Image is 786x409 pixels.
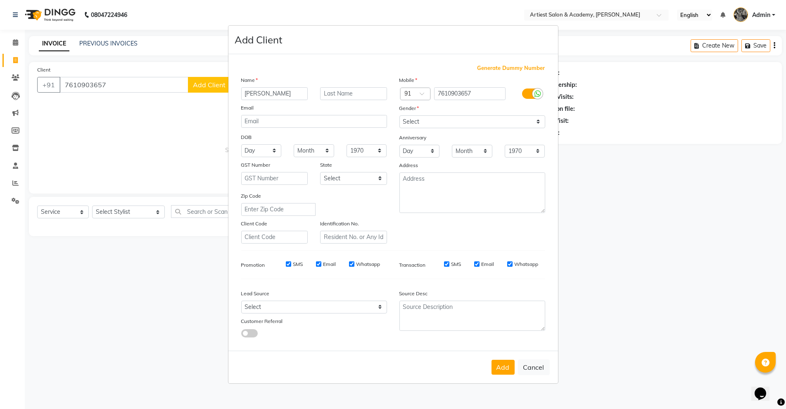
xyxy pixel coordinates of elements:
iframe: chat widget [751,376,778,401]
label: Anniversary [399,134,427,141]
label: Name [241,77,258,84]
input: Client Code [241,231,308,244]
label: Customer Referral [241,318,283,325]
input: Enter Zip Code [241,203,316,216]
label: Whatsapp [514,261,538,268]
label: DOB [241,134,252,141]
label: Source Desc [399,290,428,297]
input: Last Name [320,87,387,100]
label: SMS [451,261,461,268]
label: Email [481,261,494,268]
label: State [320,161,332,169]
label: Address [399,162,418,169]
input: First Name [241,87,308,100]
input: GST Number [241,172,308,185]
h4: Add Client [235,32,283,47]
label: Email [323,261,336,268]
label: Zip Code [241,192,261,200]
label: Mobile [399,77,418,84]
label: Whatsapp [356,261,380,268]
label: Client Code [241,220,268,227]
span: Generate Dummy Number [477,64,545,72]
label: Transaction [399,261,426,269]
label: Lead Source [241,290,270,297]
label: GST Number [241,161,271,169]
label: Gender [399,105,419,112]
label: Promotion [241,261,265,269]
label: Identification No. [320,220,359,227]
button: Cancel [518,359,550,375]
input: Resident No. or Any Id [320,231,387,244]
label: Email [241,104,254,112]
label: SMS [293,261,303,268]
button: Add [492,360,515,375]
input: Email [241,115,387,128]
input: Mobile [434,87,506,100]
